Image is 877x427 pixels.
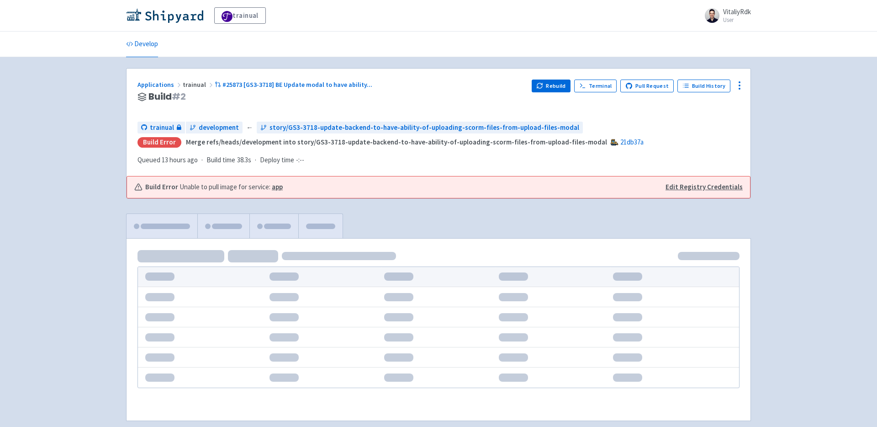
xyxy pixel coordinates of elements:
a: Pull Request [620,80,674,92]
a: Build History [677,80,730,92]
a: story/GS3-3718-update-backend-to-have-ability-of-uploading-scorm-files-from-upload-files-modal [257,122,583,134]
strong: Merge refs/heads/development into story/GS3-3718-update-backend-to-have-ability-of-uploading-scor... [186,138,607,146]
a: Edit Registry Credentials [666,182,743,192]
b: Build Error [145,182,178,192]
a: #25873 [GS3-3718] BE Update modal to have ability... [215,80,374,89]
time: 13 hours ago [162,155,198,164]
a: 21db37a [620,138,644,146]
a: trainual [214,7,266,24]
span: story/GS3-3718-update-backend-to-have-ability-of-uploading-scorm-files-from-upload-files-modal [269,123,579,133]
span: development [199,123,239,133]
span: trainual [150,123,174,133]
span: # 2 [172,90,186,103]
small: User [723,17,751,23]
span: ← [246,123,253,133]
span: 38.3s [237,155,251,165]
span: Build time [206,155,235,165]
span: -:-- [296,155,304,165]
a: Applications [137,80,183,89]
a: VitaliyRdk User [699,8,751,23]
div: · · [137,155,310,165]
span: trainual [183,80,215,89]
a: Terminal [574,80,617,92]
span: #25873 [GS3-3718] BE Update modal to have ability ... [222,80,372,89]
a: development [186,122,243,134]
button: Rebuild [532,80,571,92]
span: Unable to pull image for service: [180,182,283,192]
span: Queued [137,155,198,164]
span: Deploy time [260,155,294,165]
a: app [272,182,283,191]
img: Shipyard logo [126,8,203,23]
a: Develop [126,32,158,57]
div: Build Error [137,137,181,148]
a: trainual [137,122,185,134]
span: Build [148,91,186,102]
span: VitaliyRdk [723,7,751,16]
